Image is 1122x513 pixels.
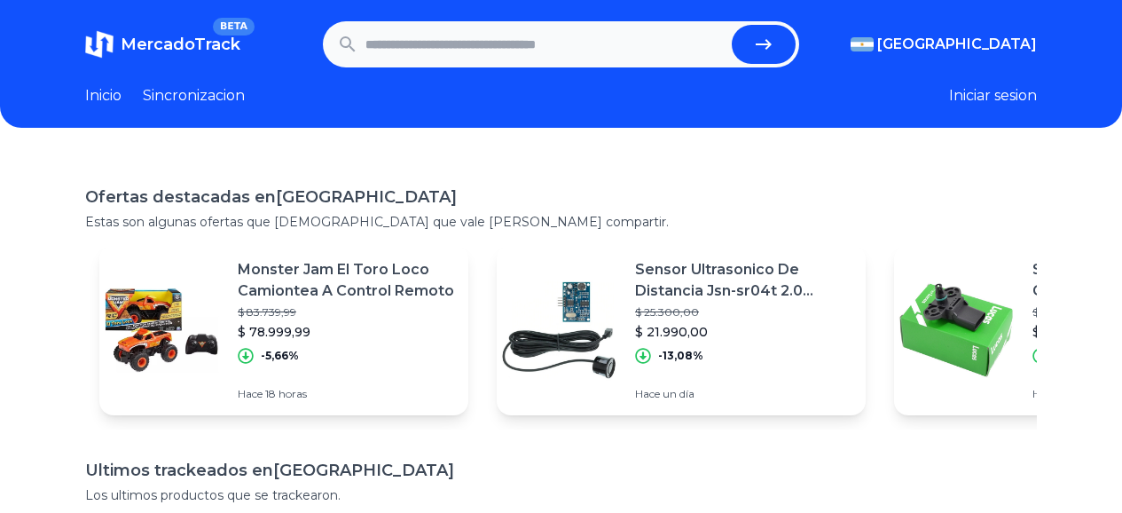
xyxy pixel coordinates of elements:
a: MercadoTrackBETA [85,30,240,59]
img: Featured image [497,268,621,392]
span: MercadoTrack [121,35,240,54]
p: Hace 18 horas [238,387,454,401]
p: -13,08% [658,349,703,363]
button: [GEOGRAPHIC_DATA] [851,34,1037,55]
p: $ 25.300,00 [635,305,851,320]
a: Inicio [85,85,122,107]
img: Featured image [99,268,224,392]
a: Sincronizacion [143,85,245,107]
a: Featured imageMonster Jam El Toro Loco Camiontea A Control Remoto$ 83.739,99$ 78.999,99-5,66%Hace... [99,245,468,415]
a: Featured imageSensor Ultrasonico De Distancia Jsn-sr04t 2.0 Waterproof 5v$ 25.300,00$ 21.990,00-1... [497,245,866,415]
p: Los ultimos productos que se trackearon. [85,486,1037,504]
span: BETA [213,18,255,36]
p: -5,66% [261,349,299,363]
h1: Ofertas destacadas en [GEOGRAPHIC_DATA] [85,185,1037,209]
img: Featured image [894,268,1018,392]
button: Iniciar sesion [949,85,1037,107]
p: Monster Jam El Toro Loco Camiontea A Control Remoto [238,259,454,302]
p: Sensor Ultrasonico De Distancia Jsn-sr04t 2.0 Waterproof 5v [635,259,851,302]
p: Estas son algunas ofertas que [DEMOGRAPHIC_DATA] que vale [PERSON_NAME] compartir. [85,213,1037,231]
p: Hace un día [635,387,851,401]
p: $ 21.990,00 [635,323,851,341]
img: MercadoTrack [85,30,114,59]
h1: Ultimos trackeados en [GEOGRAPHIC_DATA] [85,458,1037,483]
span: [GEOGRAPHIC_DATA] [877,34,1037,55]
p: $ 78.999,99 [238,323,454,341]
img: Argentina [851,37,874,51]
p: $ 83.739,99 [238,305,454,320]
